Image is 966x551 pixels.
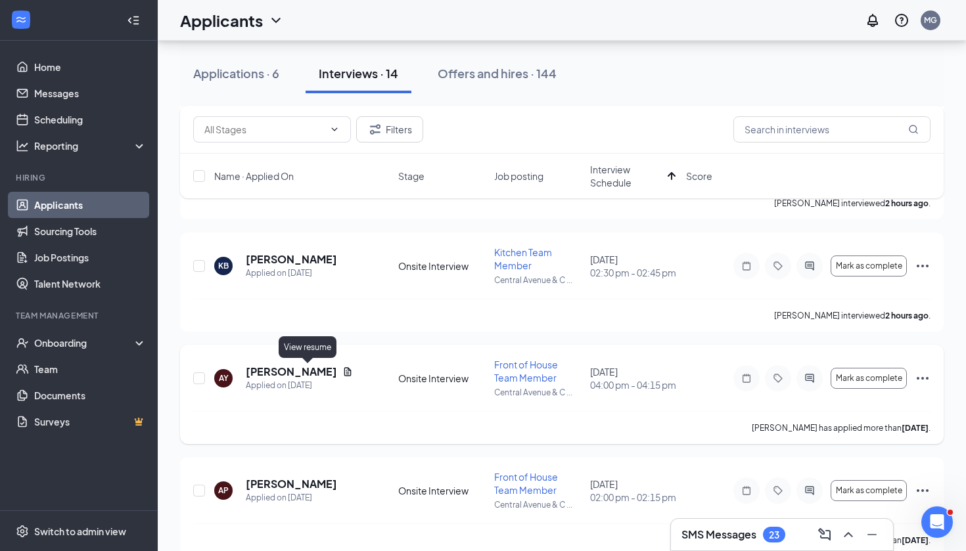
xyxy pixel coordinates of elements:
[686,169,712,183] span: Score
[831,368,907,389] button: Mark as complete
[902,423,929,433] b: [DATE]
[908,124,919,135] svg: MagnifyingGlass
[739,261,754,271] svg: Note
[34,525,126,538] div: Switch to admin view
[218,260,229,271] div: KB
[34,271,147,297] a: Talent Network
[398,259,486,273] div: Onsite Interview
[494,499,582,510] p: Central Avenue & C ...
[16,139,29,152] svg: Analysis
[34,106,147,133] a: Scheduling
[831,255,907,276] button: Mark as complete
[214,169,294,183] span: Name · Applied On
[14,13,28,26] svg: WorkstreamLogo
[739,373,754,384] svg: Note
[34,408,147,435] a: SurveysCrown
[770,261,786,271] svg: Tag
[590,266,678,279] span: 02:30 pm - 02:45 pm
[885,311,929,320] b: 2 hours ago
[34,356,147,382] a: Team
[921,506,953,538] iframe: Intercom live chat
[367,121,383,137] svg: Filter
[246,379,353,392] div: Applied on [DATE]
[246,267,337,280] div: Applied on [DATE]
[246,477,337,491] h5: [PERSON_NAME]
[34,382,147,408] a: Documents
[494,387,582,398] p: Central Avenue & C ...
[398,372,486,385] div: Onsite Interview
[268,12,284,28] svg: ChevronDown
[865,12,881,28] svg: Notifications
[34,80,147,106] a: Messages
[836,486,902,495] span: Mark as complete
[16,336,29,349] svg: UserCheck
[494,169,543,183] span: Job posting
[494,275,582,286] p: Central Avenue & C ...
[180,9,263,32] h1: Applicants
[494,471,558,496] span: Front of House Team Member
[127,14,140,27] svg: Collapse
[342,366,353,377] svg: Document
[590,477,678,504] div: [DATE]
[752,422,931,433] p: [PERSON_NAME] has applied more than .
[590,491,678,504] span: 02:00 pm - 02:15 pm
[16,172,144,183] div: Hiring
[915,258,931,274] svg: Ellipses
[894,12,909,28] svg: QuestionInfo
[319,65,398,81] div: Interviews · 14
[770,485,786,496] svg: Tag
[590,365,678,391] div: [DATE]
[34,218,147,244] a: Sourcing Tools
[802,373,817,384] svg: ActiveChat
[34,139,147,152] div: Reporting
[840,527,856,542] svg: ChevronUp
[739,485,754,496] svg: Note
[16,525,29,538] svg: Settings
[774,310,931,321] p: [PERSON_NAME] interviewed .
[836,374,902,383] span: Mark as complete
[802,485,817,496] svg: ActiveChat
[664,168,679,184] svg: ArrowUp
[279,336,336,358] div: View resume
[438,65,557,81] div: Offers and hires · 144
[681,527,756,542] h3: SMS Messages
[733,116,931,143] input: Search in interviews
[838,524,859,545] button: ChevronUp
[862,524,883,545] button: Minimize
[915,483,931,498] svg: Ellipses
[16,310,144,321] div: Team Management
[204,122,324,137] input: All Stages
[902,535,929,545] b: [DATE]
[590,163,662,189] span: Interview Schedule
[246,252,337,267] h5: [PERSON_NAME]
[356,116,423,143] button: Filter Filters
[193,65,279,81] div: Applications · 6
[34,244,147,271] a: Job Postings
[814,524,835,545] button: ComposeMessage
[494,359,558,384] span: Front of House Team Member
[246,491,337,504] div: Applied on [DATE]
[34,192,147,218] a: Applicants
[770,373,786,384] svg: Tag
[494,246,552,271] span: Kitchen Team Member
[34,336,135,349] div: Onboarding
[329,124,340,135] svg: ChevronDown
[924,14,937,26] div: MG
[769,529,779,540] div: 23
[219,372,229,384] div: AY
[590,253,678,279] div: [DATE]
[831,480,907,501] button: Mark as complete
[398,484,486,497] div: Onsite Interview
[864,527,880,542] svg: Minimize
[836,261,902,271] span: Mark as complete
[246,364,337,379] h5: [PERSON_NAME]
[802,261,817,271] svg: ActiveChat
[817,527,833,542] svg: ComposeMessage
[34,54,147,80] a: Home
[398,169,425,183] span: Stage
[915,370,931,386] svg: Ellipses
[590,378,678,391] span: 04:00 pm - 04:15 pm
[218,485,229,496] div: AP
